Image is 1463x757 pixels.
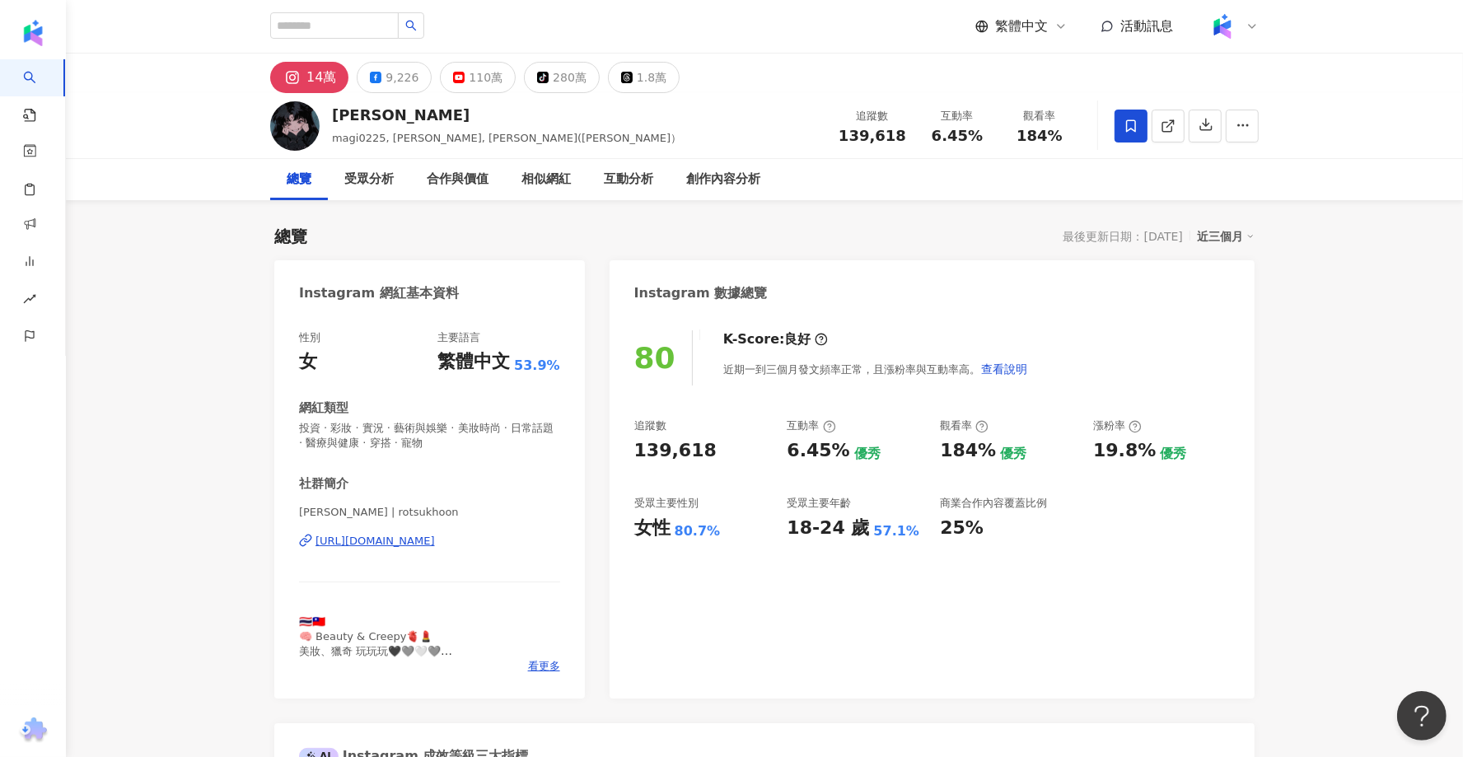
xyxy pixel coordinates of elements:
[634,341,675,375] div: 80
[980,353,1028,386] button: 查看說明
[316,534,435,549] div: [URL][DOMAIN_NAME]
[23,59,56,124] a: search
[332,132,681,144] span: magi0225, [PERSON_NAME], [PERSON_NAME]([PERSON_NAME]）
[427,170,488,189] div: 合作與價值
[940,516,984,541] div: 25%
[981,362,1027,376] span: 查看說明
[1093,418,1142,433] div: 漲粉率
[437,349,510,375] div: 繁體中文
[634,496,699,511] div: 受眾主要性別
[469,66,502,89] div: 110萬
[437,330,480,345] div: 主要語言
[553,66,587,89] div: 280萬
[785,330,811,348] div: 良好
[23,283,36,320] span: rise
[1000,445,1026,463] div: 優秀
[1397,691,1447,741] iframe: Help Scout Beacon - Open
[1207,11,1238,42] img: Kolr%20app%20icon%20%281%29.png
[1093,438,1156,464] div: 19.8%
[514,357,560,375] span: 53.9%
[332,105,681,125] div: [PERSON_NAME]
[299,475,348,493] div: 社群簡介
[608,62,680,93] button: 1.8萬
[634,284,768,302] div: Instagram 數據總覽
[926,108,989,124] div: 互動率
[521,170,571,189] div: 相似網紅
[299,349,317,375] div: 女
[299,615,545,673] span: 🇹🇭🇹🇼 🧠 Beauty & Creepy🫀💄 美妝、獵奇 玩玩玩🖤🩶🤍🩶 📪商業洽談 [EMAIL_ADDRESS][DOMAIN_NAME]
[787,516,869,541] div: 18-24 歲
[299,505,560,520] span: [PERSON_NAME] | rotsukhoon
[1197,226,1255,247] div: 近三個月
[723,353,1028,386] div: 近期一到三個月發文頻率正常，且漲粉率與互動率高。
[634,418,666,433] div: 追蹤數
[299,284,459,302] div: Instagram 網紅基本資料
[723,330,828,348] div: K-Score :
[932,128,983,144] span: 6.45%
[839,127,906,144] span: 139,618
[675,522,721,540] div: 80.7%
[528,659,560,674] span: 看更多
[995,17,1048,35] span: 繁體中文
[306,66,336,89] div: 14萬
[270,62,348,93] button: 14萬
[274,225,307,248] div: 總覽
[524,62,600,93] button: 280萬
[787,418,835,433] div: 互動率
[17,717,49,744] img: chrome extension
[874,522,920,540] div: 57.1%
[686,170,760,189] div: 創作內容分析
[299,330,320,345] div: 性別
[787,438,849,464] div: 6.45%
[440,62,516,93] button: 110萬
[386,66,418,89] div: 9,226
[940,418,989,433] div: 觀看率
[604,170,653,189] div: 互動分析
[1017,128,1063,144] span: 184%
[287,170,311,189] div: 總覽
[839,108,906,124] div: 追蹤數
[299,400,348,417] div: 網紅類型
[634,516,671,541] div: 女性
[1120,18,1173,34] span: 活動訊息
[854,445,881,463] div: 優秀
[357,62,432,93] button: 9,226
[20,20,46,46] img: logo icon
[634,438,717,464] div: 139,618
[270,101,320,151] img: KOL Avatar
[787,496,851,511] div: 受眾主要年齡
[940,496,1047,511] div: 商業合作內容覆蓋比例
[1063,230,1183,243] div: 最後更新日期：[DATE]
[344,170,394,189] div: 受眾分析
[1160,445,1186,463] div: 優秀
[405,20,417,31] span: search
[299,421,560,451] span: 投資 · 彩妝 · 實況 · 藝術與娛樂 · 美妝時尚 · 日常話題 · 醫療與健康 · 穿搭 · 寵物
[1008,108,1071,124] div: 觀看率
[299,534,560,549] a: [URL][DOMAIN_NAME]
[940,438,996,464] div: 184%
[637,66,666,89] div: 1.8萬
